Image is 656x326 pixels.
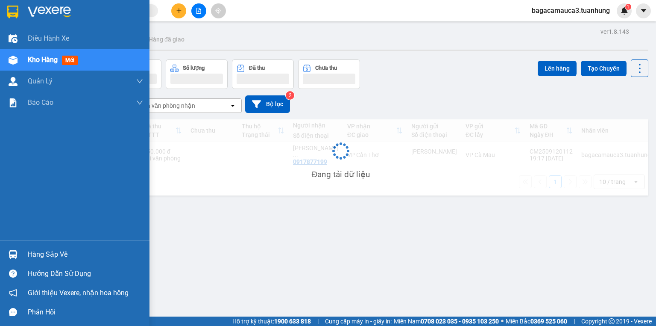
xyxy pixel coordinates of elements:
[581,61,627,76] button: Tạo Chuyến
[506,317,567,326] span: Miền Bắc
[274,318,311,325] strong: 1900 633 818
[28,306,143,319] div: Phản hồi
[627,4,630,10] span: 1
[191,3,206,18] button: file-add
[28,248,143,261] div: Hàng sắp về
[7,6,18,18] img: logo-vxr
[28,33,69,44] span: Điều hành xe
[609,318,615,324] span: copyright
[183,65,205,71] div: Số lượng
[211,3,226,18] button: aim
[501,320,504,323] span: ⚪️
[538,61,577,76] button: Lên hàng
[136,78,143,85] span: down
[215,8,221,14] span: aim
[9,77,18,86] img: warehouse-icon
[286,91,294,100] sup: 2
[9,250,18,259] img: warehouse-icon
[136,99,143,106] span: down
[136,101,195,110] div: Chọn văn phòng nhận
[142,29,191,50] button: Hàng đã giao
[232,59,294,89] button: Đã thu
[9,308,17,316] span: message
[49,6,121,16] b: [PERSON_NAME]
[62,56,78,65] span: mới
[232,317,311,326] span: Hỗ trợ kỹ thuật:
[9,98,18,107] img: solution-icon
[28,97,53,108] span: Báo cáo
[312,168,370,181] div: Đang tải dữ liệu
[298,59,360,89] button: Chưa thu
[166,59,228,89] button: Số lượng
[4,19,163,30] li: 85 [PERSON_NAME]
[636,3,651,18] button: caret-down
[421,318,499,325] strong: 0708 023 035 - 0935 103 250
[28,287,129,298] span: Giới thiệu Vexere, nhận hoa hồng
[574,317,575,326] span: |
[325,317,392,326] span: Cung cấp máy in - giấy in:
[9,270,17,278] span: question-circle
[621,7,628,15] img: icon-new-feature
[49,31,56,38] span: phone
[49,21,56,27] span: environment
[640,7,647,15] span: caret-down
[625,4,631,10] sup: 1
[4,53,91,68] b: GỬI : VP Cà Mau
[9,56,18,65] img: warehouse-icon
[600,27,629,36] div: ver 1.8.143
[394,317,499,326] span: Miền Nam
[9,34,18,43] img: warehouse-icon
[4,30,163,40] li: 02839.63.63.63
[28,56,58,64] span: Kho hàng
[317,317,319,326] span: |
[176,8,182,14] span: plus
[28,76,53,86] span: Quản Lý
[196,8,202,14] span: file-add
[315,65,337,71] div: Chưa thu
[28,267,143,280] div: Hướng dẫn sử dụng
[249,65,265,71] div: Đã thu
[9,289,17,297] span: notification
[525,5,617,16] span: bagacamauca3.tuanhung
[229,102,236,109] svg: open
[171,3,186,18] button: plus
[245,95,290,113] button: Bộ lọc
[530,318,567,325] strong: 0369 525 060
